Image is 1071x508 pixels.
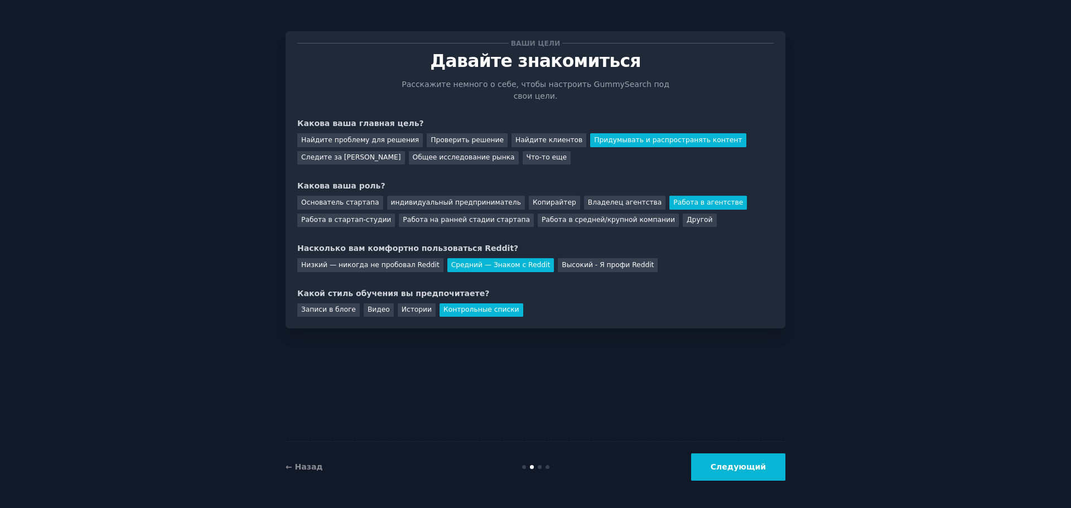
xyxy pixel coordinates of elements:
[403,216,530,224] font: Работа на ранней стадии стартапа
[511,40,561,47] font: Ваши цели
[533,199,576,206] font: Копирайтер
[402,80,669,100] font: Расскажите немного о себе, чтобы настроить GummySearch под свои цели.
[451,261,551,269] font: Средний — Знаком с Reddit
[301,261,440,269] font: Низкий — никогда не пробовал Reddit
[431,136,504,144] font: Проверить решение
[297,119,424,128] font: Какова ваша главная цель?
[594,136,742,144] font: Придумывать и распространять контент
[297,244,518,253] font: Насколько вам комфортно пользоваться Reddit?
[413,153,515,161] font: Общее исследование рынка
[391,199,521,206] font: индивидуальный предприниматель
[711,462,766,471] font: Следующий
[562,261,654,269] font: Высокий - Я профи Reddit
[368,306,390,313] font: Видео
[673,199,743,206] font: Работа в агентстве
[301,199,379,206] font: Основатель стартапа
[297,181,385,190] font: Какова ваша роль?
[443,306,519,313] font: Контрольные списки
[301,153,401,161] font: Следите за [PERSON_NAME]
[301,216,391,224] font: Работа в стартап-студии
[527,153,567,161] font: Что-то еще
[286,462,323,471] a: ← Назад
[297,289,489,298] font: Какой стиль обучения вы предпочитаете?
[588,199,662,206] font: Владелец агентства
[402,306,432,313] font: Истории
[301,136,419,144] font: Найдите проблему для решения
[430,51,640,71] font: Давайте знакомиться
[687,216,713,224] font: Другой
[691,453,785,481] button: Следующий
[542,216,675,224] font: Работа в средней/крупной компании
[301,306,356,313] font: Записи в блоге
[515,136,582,144] font: Найдите клиентов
